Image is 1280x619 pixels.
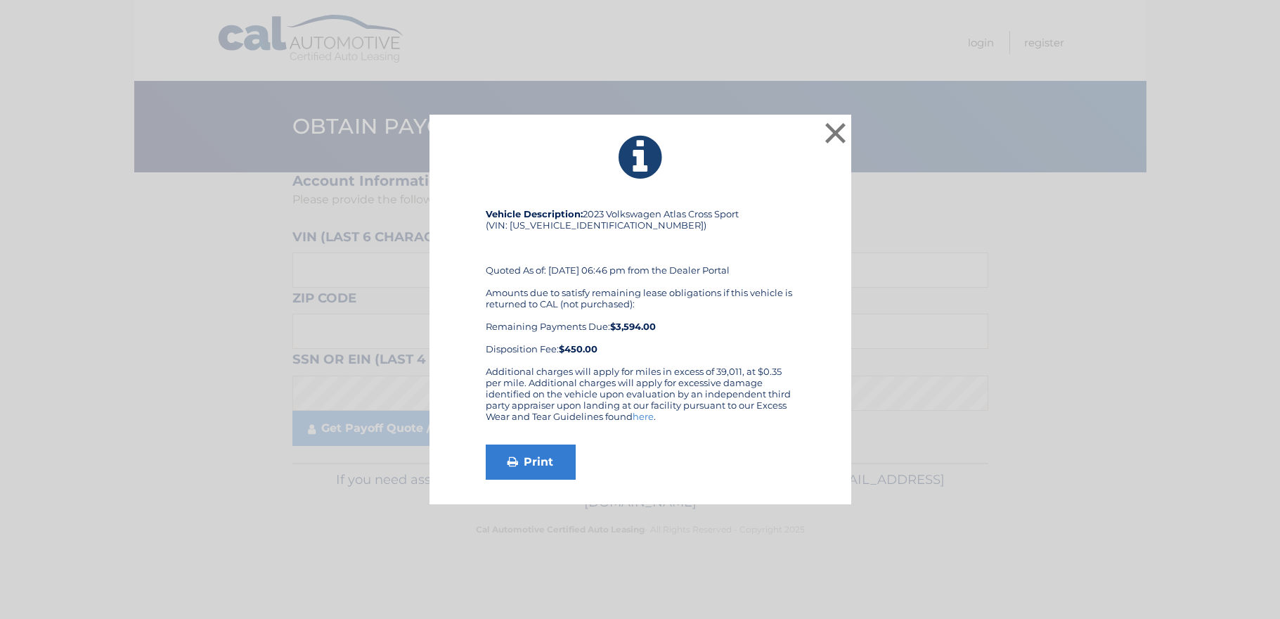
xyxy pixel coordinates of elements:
div: Amounts due to satisfy remaining lease obligations if this vehicle is returned to CAL (not purcha... [486,287,795,355]
div: 2023 Volkswagen Atlas Cross Sport (VIN: [US_VEHICLE_IDENTIFICATION_NUMBER]) Quoted As of: [DATE] ... [486,208,795,366]
a: Print [486,445,576,480]
div: Additional charges will apply for miles in excess of 39,011, at $0.35 per mile. Additional charge... [486,366,795,433]
a: here [633,411,654,422]
button: × [822,119,850,147]
b: $3,594.00 [610,321,656,332]
strong: $450.00 [559,343,597,355]
strong: Vehicle Description: [486,208,583,219]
